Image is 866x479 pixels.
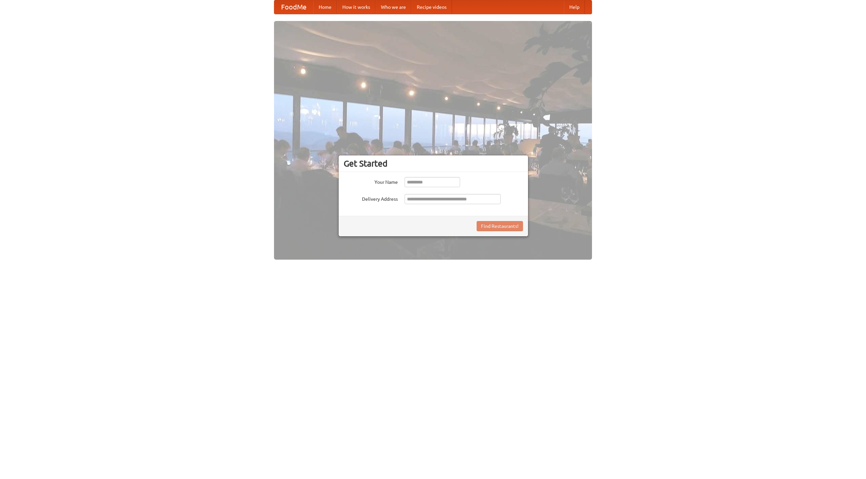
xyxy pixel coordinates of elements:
a: How it works [337,0,375,14]
a: Recipe videos [411,0,452,14]
button: Find Restaurants! [477,221,523,231]
a: Who we are [375,0,411,14]
label: Your Name [344,177,398,186]
label: Delivery Address [344,194,398,202]
a: Home [313,0,337,14]
h3: Get Started [344,158,523,169]
a: FoodMe [274,0,313,14]
a: Help [564,0,585,14]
